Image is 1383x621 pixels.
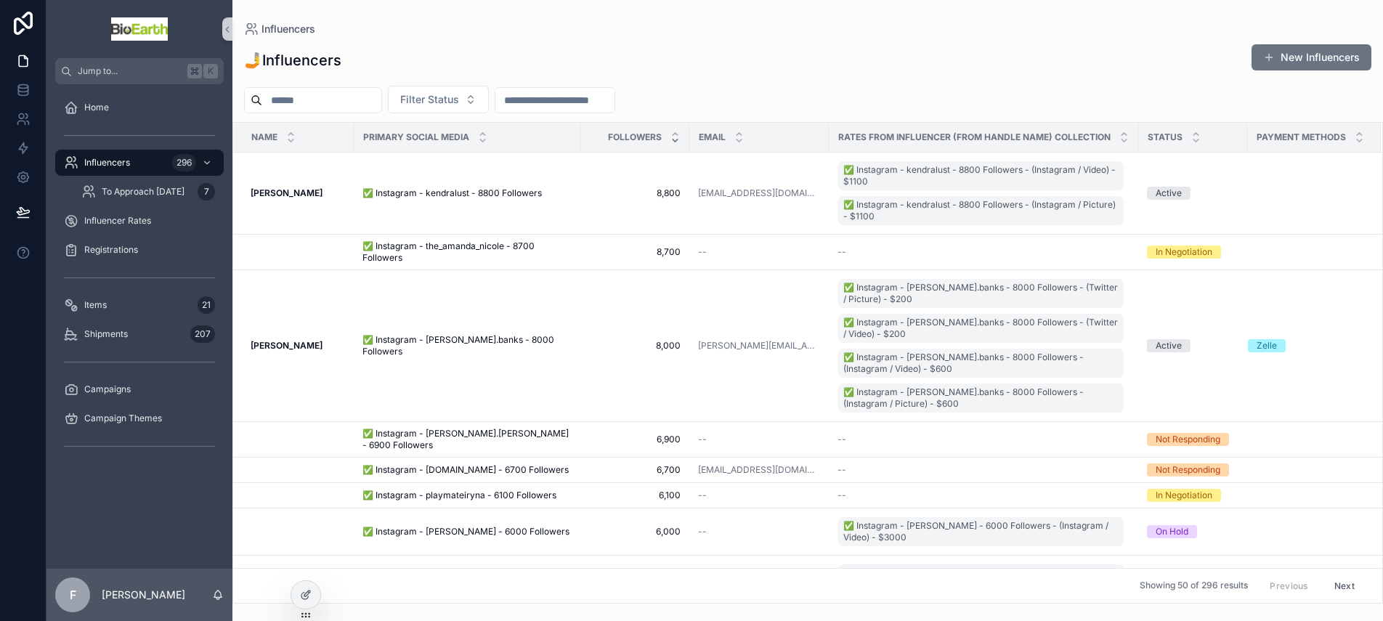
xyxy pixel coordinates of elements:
[362,187,542,199] span: ✅ Instagram - kendralust - 8800 Followers
[698,434,820,445] a: --
[244,22,315,36] a: Influencers
[362,464,572,476] a: ✅ Instagram - [DOMAIN_NAME] - 6700 Followers
[198,183,215,200] div: 7
[362,464,569,476] span: ✅ Instagram - [DOMAIN_NAME] - 6700 Followers
[172,154,196,171] div: 296
[1147,187,1238,200] a: Active
[251,340,345,352] a: [PERSON_NAME]
[589,434,681,445] a: 6,900
[698,187,820,199] a: [EMAIL_ADDRESS][DOMAIN_NAME]
[84,413,162,424] span: Campaign Themes
[589,490,681,501] a: 6,100
[55,208,224,234] a: Influencer Rates
[205,65,216,77] span: K
[1147,525,1238,538] a: On Hold
[55,94,224,121] a: Home
[55,376,224,402] a: Campaigns
[1257,131,1346,143] span: Payment Methods
[84,383,131,395] span: Campaigns
[837,279,1124,308] a: ✅ Instagram - [PERSON_NAME].banks - 8000 Followers - (Twitter / Picture) - $200
[837,464,1129,476] a: --
[1,70,28,96] iframe: Spotlight
[84,328,128,340] span: Shipments
[1257,339,1277,352] div: Zelle
[190,325,215,343] div: 207
[362,240,572,264] a: ✅ Instagram - the_amanda_nicole - 8700 Followers
[1147,489,1238,502] a: In Negotiation
[843,386,1118,410] span: ✅ Instagram - [PERSON_NAME].banks - 8000 Followers - (Instagram / Picture) - $600
[1156,187,1182,200] div: Active
[589,246,681,258] a: 8,700
[400,92,459,107] span: Filter Status
[698,490,707,501] span: --
[1147,463,1238,476] a: Not Responding
[589,187,681,199] a: 8,800
[73,179,224,205] a: To Approach [DATE]7
[837,564,1124,593] a: ✅ Instagram - vvcastrillon - 4800 Followers - (Instagram / Video) - $700
[589,340,681,352] a: 8,000
[1156,489,1212,502] div: In Negotiation
[251,340,323,351] strong: [PERSON_NAME]
[843,567,1118,590] span: ✅ Instagram - vvcastrillon - 4800 Followers - (Instagram / Video) - $700
[84,215,151,227] span: Influencer Rates
[837,276,1129,415] a: ✅ Instagram - [PERSON_NAME].banks - 8000 Followers - (Twitter / Picture) - $200✅ Instagram - [PER...
[362,428,572,451] a: ✅ Instagram - [PERSON_NAME].[PERSON_NAME] - 6900 Followers
[251,131,277,143] span: Name
[838,131,1111,143] span: Rates from influencer (from handle name) collection
[843,282,1118,305] span: ✅ Instagram - [PERSON_NAME].banks - 8000 Followers - (Twitter / Picture) - $200
[102,186,184,198] span: To Approach [DATE]
[837,434,1129,445] a: --
[1140,580,1248,592] span: Showing 50 of 296 results
[362,334,572,357] a: ✅ Instagram - [PERSON_NAME].banks - 8000 Followers
[837,383,1124,413] a: ✅ Instagram - [PERSON_NAME].banks - 8000 Followers - (Instagram / Picture) - $600
[1252,44,1371,70] a: New Influencers
[102,588,185,602] p: [PERSON_NAME]
[837,246,1129,258] a: --
[698,340,820,352] a: [PERSON_NAME][EMAIL_ADDRESS][DOMAIN_NAME]
[1324,575,1365,597] button: Next
[1156,245,1212,259] div: In Negotiation
[698,526,820,537] a: --
[837,161,1124,190] a: ✅ Instagram - kendralust - 8800 Followers - (Instagram / Video) - $1100
[589,526,681,537] span: 6,000
[362,526,569,537] span: ✅ Instagram - [PERSON_NAME] - 6000 Followers
[843,199,1118,222] span: ✅ Instagram - kendralust - 8800 Followers - (Instagram / Picture) - $1100
[608,131,662,143] span: Followers
[843,164,1118,187] span: ✅ Instagram - kendralust - 8800 Followers - (Instagram / Video) - $1100
[1156,433,1220,446] div: Not Responding
[698,526,707,537] span: --
[362,526,572,537] a: ✅ Instagram - [PERSON_NAME] - 6000 Followers
[1156,525,1188,538] div: On Hold
[1156,463,1220,476] div: Not Responding
[589,464,681,476] a: 6,700
[55,58,224,84] button: Jump to...K
[1147,339,1238,352] a: Active
[1147,433,1238,446] a: Not Responding
[837,158,1129,228] a: ✅ Instagram - kendralust - 8800 Followers - (Instagram / Video) - $1100✅ Instagram - kendralust -...
[698,464,820,476] a: [EMAIL_ADDRESS][DOMAIN_NAME]
[698,490,820,501] a: --
[837,490,1129,501] a: --
[388,86,489,113] button: Select Button
[843,352,1118,375] span: ✅ Instagram - [PERSON_NAME].banks - 8000 Followers - (Instagram / Video) - $600
[198,296,215,314] div: 21
[698,434,707,445] span: --
[837,490,846,501] span: --
[1148,131,1183,143] span: Status
[837,464,846,476] span: --
[843,520,1118,543] span: ✅ Instagram - [PERSON_NAME] - 6000 Followers - (Instagram / Video) - $3000
[111,17,168,41] img: App logo
[837,514,1129,549] a: ✅ Instagram - [PERSON_NAME] - 6000 Followers - (Instagram / Video) - $3000
[1147,245,1238,259] a: In Negotiation
[837,246,846,258] span: --
[244,50,341,70] h1: 🤳Influencers
[46,84,232,476] div: scrollable content
[78,65,182,77] span: Jump to...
